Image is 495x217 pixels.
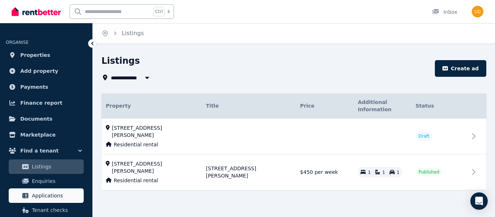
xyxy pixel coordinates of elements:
span: Residential rental [114,141,158,148]
th: Property [101,93,201,118]
span: Title [206,102,219,109]
span: Published [419,169,440,175]
th: Price [296,93,353,118]
img: RentBetter [12,6,61,17]
span: [STREET_ADDRESS][PERSON_NAME] [112,160,197,175]
span: Finance report [20,99,62,107]
span: k [167,9,170,14]
td: $450 per week [296,154,353,190]
a: Documents [6,112,87,126]
span: [STREET_ADDRESS][PERSON_NAME] [206,165,291,179]
span: Properties [20,51,50,59]
nav: Breadcrumb [93,23,153,43]
span: Listings [32,162,81,171]
span: Applications [32,191,81,200]
span: Documents [20,114,53,123]
button: Find a tenant [6,143,87,158]
span: ORGANISE [6,40,29,45]
span: Tenant checks [32,206,81,214]
a: Applications [9,188,84,203]
tr: [STREET_ADDRESS][PERSON_NAME]Residential rentalDraft [101,118,486,154]
th: Additional Information [353,93,411,118]
a: Marketplace [6,128,87,142]
a: Listings [9,159,84,174]
span: 1 [382,170,385,175]
span: Draft [419,133,429,139]
span: Find a tenant [20,146,59,155]
span: Ctrl [153,7,165,16]
div: Inbox [432,8,457,16]
a: Finance report [6,96,87,110]
span: Marketplace [20,130,55,139]
a: Enquiries [9,174,84,188]
tr: [STREET_ADDRESS][PERSON_NAME]Residential rental[STREET_ADDRESS][PERSON_NAME]$450 per week111Publi... [101,154,486,190]
a: Properties [6,48,87,62]
div: Open Intercom Messenger [470,192,488,210]
span: Payments [20,83,48,91]
button: Create ad [435,60,486,77]
span: 1 [397,170,400,175]
span: Add property [20,67,58,75]
span: 1 [368,170,371,175]
img: Dean Devere [472,6,483,17]
span: [STREET_ADDRESS][PERSON_NAME] [112,124,197,139]
span: Residential rental [114,177,158,184]
h1: Listings [101,55,140,67]
span: Enquiries [32,177,81,185]
a: Payments [6,80,87,94]
th: Status [411,93,469,118]
span: Listings [122,29,144,38]
a: Add property [6,64,87,78]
